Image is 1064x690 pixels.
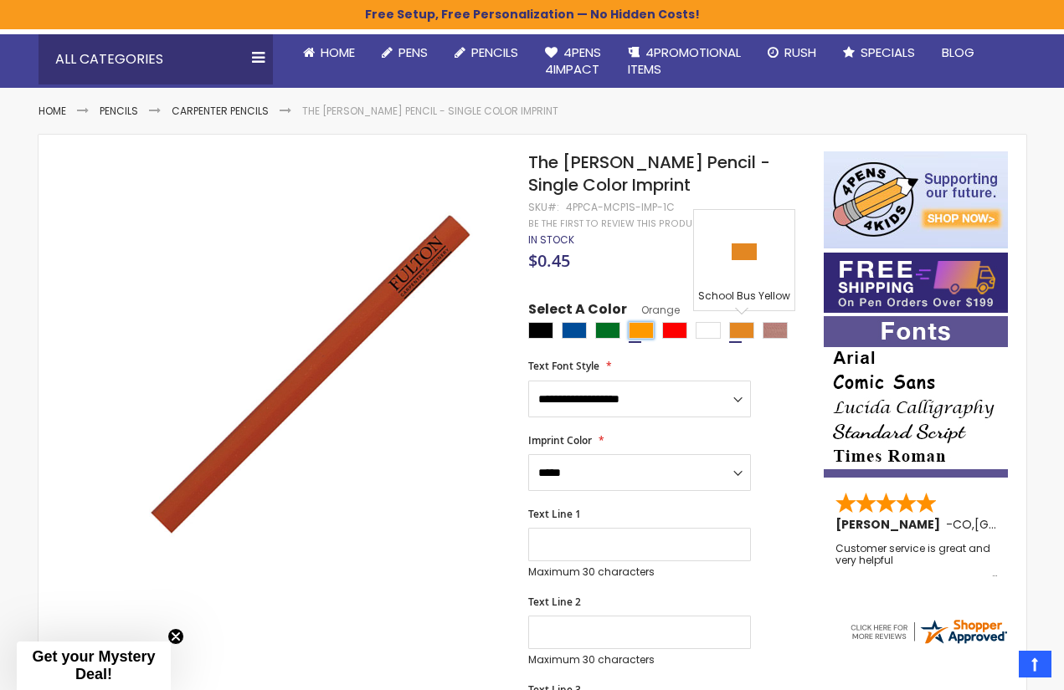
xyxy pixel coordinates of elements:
[39,104,66,118] a: Home
[441,34,532,71] a: Pencils
[928,34,988,71] a: Blog
[398,43,428,61] span: Pens
[953,516,972,533] span: CO
[628,43,741,78] span: 4PROMOTIONAL ITEMS
[32,648,155,682] span: Get your Mystery Deal!
[532,34,614,89] a: 4Pens4impact
[1019,651,1051,677] a: Top
[562,322,587,339] div: Dark Blue
[848,616,1009,647] img: 4pens.com widget logo
[545,43,601,78] span: 4Pens 4impact
[528,653,751,667] p: Maximum 30 characters
[100,104,138,118] a: Pencils
[17,641,171,690] div: Get your Mystery Deal!Close teaser
[528,151,770,197] span: The [PERSON_NAME] Pencil - Single Color Imprint
[528,233,574,247] div: Availability
[528,433,592,447] span: Imprint Color
[123,176,506,558] img: 4p-the-carpenter-pencil-orange.jpg
[528,322,553,339] div: Black
[627,303,680,317] span: Orange
[824,316,1008,478] img: font-personalization-examples
[942,43,974,61] span: Blog
[167,628,184,645] button: Close teaser
[763,322,788,339] div: Natural
[39,34,273,84] div: All Categories
[784,43,816,61] span: Rush
[321,43,355,61] span: Home
[848,636,1009,650] a: 4pens.com certificate URL
[528,565,751,579] p: Maximum 30 characters
[528,249,570,272] span: $0.45
[172,104,269,118] a: Carpenter Pencils
[824,151,1008,248] img: 4pens 4 kids
[861,43,915,61] span: Specials
[566,201,675,214] div: 4PPCA-MCP1S-IMP-1C
[528,233,574,247] span: In stock
[290,34,368,71] a: Home
[528,507,581,521] span: Text Line 1
[662,322,687,339] div: Red
[614,34,754,89] a: 4PROMOTIONALITEMS
[528,300,627,323] span: Select A Color
[754,34,830,71] a: Rush
[528,359,599,373] span: Text Font Style
[698,289,790,306] div: School Bus Yellow
[835,516,946,533] span: [PERSON_NAME]
[595,322,620,339] div: Green
[528,217,704,230] a: Be the first to review this product
[368,34,441,71] a: Pens
[471,43,518,61] span: Pencils
[528,200,559,214] strong: SKU
[302,105,558,118] li: The [PERSON_NAME] Pencil - Single Color Imprint
[528,595,581,609] span: Text Line 2
[729,322,754,339] div: School Bus Yellow
[629,322,654,339] div: Orange
[824,253,1008,313] img: Free shipping on orders over $199
[696,322,721,339] div: White
[830,34,928,71] a: Specials
[835,543,998,579] div: Customer service is great and very helpful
